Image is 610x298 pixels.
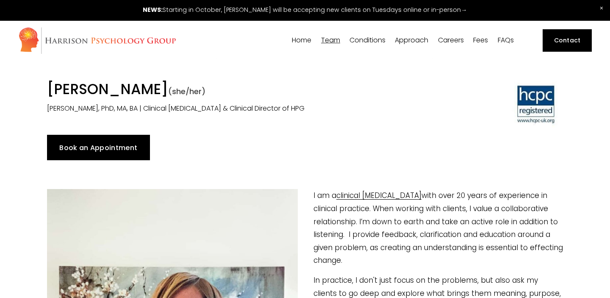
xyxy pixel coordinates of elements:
[18,27,176,54] img: Harrison Psychology Group
[349,36,385,45] a: folder dropdown
[168,86,205,97] span: (she/her)
[321,37,340,44] span: Team
[395,37,428,44] span: Approach
[321,36,340,45] a: folder dropdown
[47,81,430,100] h1: [PERSON_NAME]
[336,190,421,201] a: clinical [MEDICAL_DATA]
[292,36,311,45] a: Home
[473,36,488,45] a: Fees
[395,36,428,45] a: folder dropdown
[498,36,514,45] a: FAQs
[47,103,430,115] p: [PERSON_NAME], PhD, MA, BA | Clinical [MEDICAL_DATA] & Clinical Director of HPG
[543,29,591,51] a: Contact
[438,36,464,45] a: Careers
[47,189,563,267] p: I am a with over 20 years of experience in clinical practice. When working with clients, I value ...
[349,37,385,44] span: Conditions
[47,135,150,160] a: Book an Appointment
